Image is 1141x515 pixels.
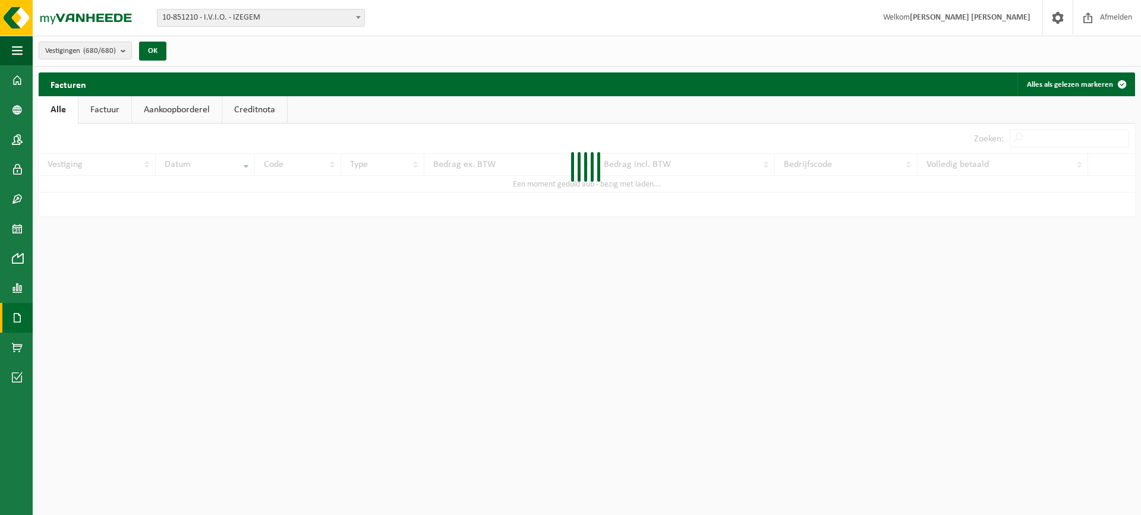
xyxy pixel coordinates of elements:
[222,96,287,124] a: Creditnota
[78,96,131,124] a: Factuur
[139,42,166,61] button: OK
[39,42,132,59] button: Vestigingen(680/680)
[1017,72,1134,96] button: Alles als gelezen markeren
[83,47,116,55] count: (680/680)
[39,96,78,124] a: Alle
[45,42,116,60] span: Vestigingen
[39,72,98,96] h2: Facturen
[157,9,365,27] span: 10-851210 - I.V.I.O. - IZEGEM
[6,489,198,515] iframe: chat widget
[132,96,222,124] a: Aankoopborderel
[157,10,364,26] span: 10-851210 - I.V.I.O. - IZEGEM
[910,13,1030,22] strong: [PERSON_NAME] [PERSON_NAME]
